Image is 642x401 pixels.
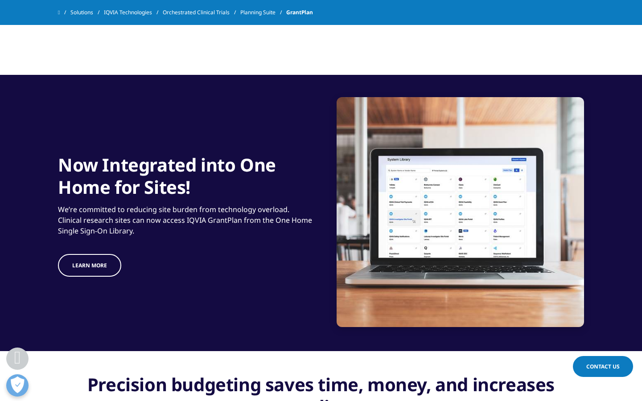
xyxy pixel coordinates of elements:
[163,4,240,20] a: Orchestrated Clinical Trials
[72,262,107,269] span: LEARN MORE
[286,4,313,20] span: GrantPlan
[104,4,163,20] a: IQVIA Technologies
[573,356,633,377] a: Contact Us
[70,4,104,20] a: Solutions
[240,4,286,20] a: Planning Suite
[6,374,29,397] button: Open Preferences
[586,363,620,370] span: Contact Us
[58,148,314,198] div: Now Integrated into One Home for Sites!
[58,198,314,236] div: We’re committed to reducing site burden from technology overload. Clinical research sites can now...
[58,254,121,277] a: LEARN MORE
